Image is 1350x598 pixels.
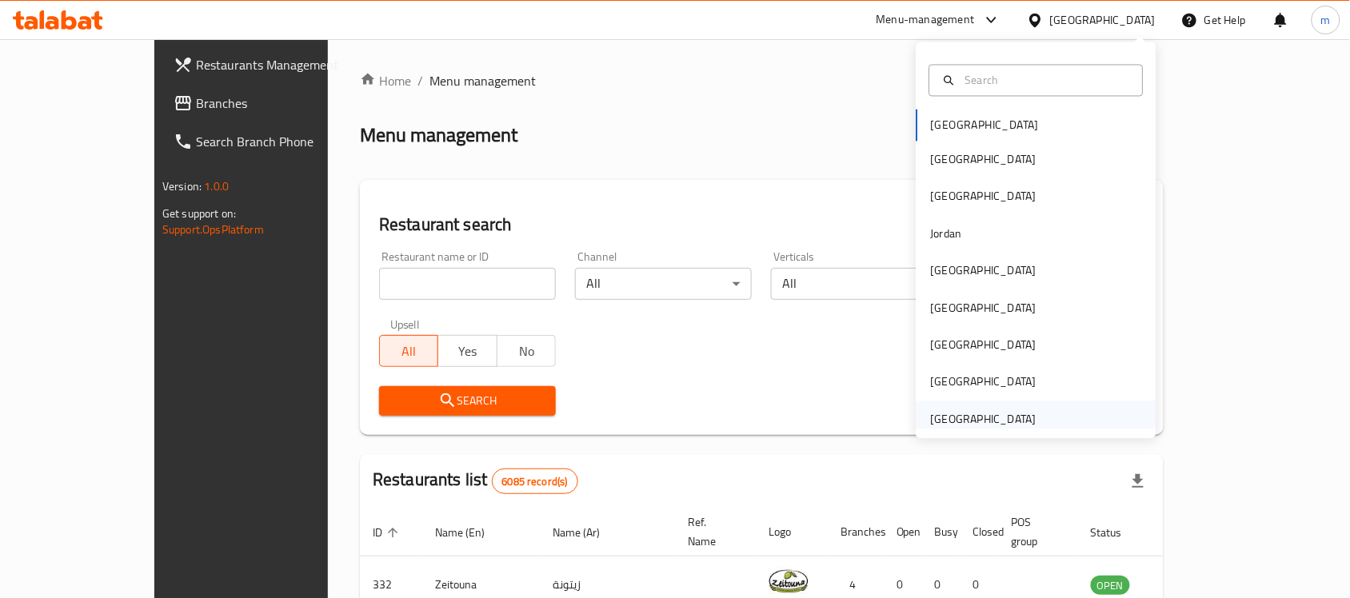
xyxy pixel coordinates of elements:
[379,213,1144,237] h2: Restaurant search
[360,71,411,90] a: Home
[961,508,999,556] th: Closed
[379,268,556,300] input: Search for restaurant name or ID..
[204,176,229,197] span: 1.0.0
[959,71,1133,89] input: Search
[379,386,556,416] button: Search
[386,340,432,363] span: All
[575,268,752,300] div: All
[417,71,423,90] li: /
[771,268,948,300] div: All
[435,523,505,542] span: Name (En)
[390,319,420,330] label: Upsell
[1321,11,1331,29] span: m
[931,410,1036,428] div: [GEOGRAPHIC_DATA]
[493,474,577,489] span: 6085 record(s)
[828,508,884,556] th: Branches
[392,391,543,411] span: Search
[553,523,621,542] span: Name (Ar)
[931,337,1036,354] div: [GEOGRAPHIC_DATA]
[373,468,578,494] h2: Restaurants list
[756,508,828,556] th: Logo
[445,340,490,363] span: Yes
[360,71,1164,90] nav: breadcrumb
[497,335,556,367] button: No
[429,71,536,90] span: Menu management
[161,46,380,84] a: Restaurants Management
[162,219,264,240] a: Support.OpsPlatform
[922,508,961,556] th: Busy
[162,203,236,224] span: Get support on:
[931,225,962,242] div: Jordan
[931,188,1036,205] div: [GEOGRAPHIC_DATA]
[504,340,549,363] span: No
[1119,462,1157,500] div: Export file
[931,373,1036,391] div: [GEOGRAPHIC_DATA]
[1050,11,1156,29] div: [GEOGRAPHIC_DATA]
[379,335,438,367] button: All
[360,122,517,148] h2: Menu management
[1091,523,1143,542] span: Status
[492,468,578,494] div: Total records count
[196,55,367,74] span: Restaurants Management
[196,132,367,151] span: Search Branch Phone
[877,10,975,30] div: Menu-management
[931,299,1036,317] div: [GEOGRAPHIC_DATA]
[161,84,380,122] a: Branches
[884,508,922,556] th: Open
[373,523,403,542] span: ID
[1012,512,1059,551] span: POS group
[688,512,737,551] span: Ref. Name
[437,335,497,367] button: Yes
[1091,576,1130,595] span: OPEN
[196,94,367,113] span: Branches
[161,122,380,161] a: Search Branch Phone
[931,151,1036,169] div: [GEOGRAPHIC_DATA]
[162,176,202,197] span: Version:
[931,262,1036,280] div: [GEOGRAPHIC_DATA]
